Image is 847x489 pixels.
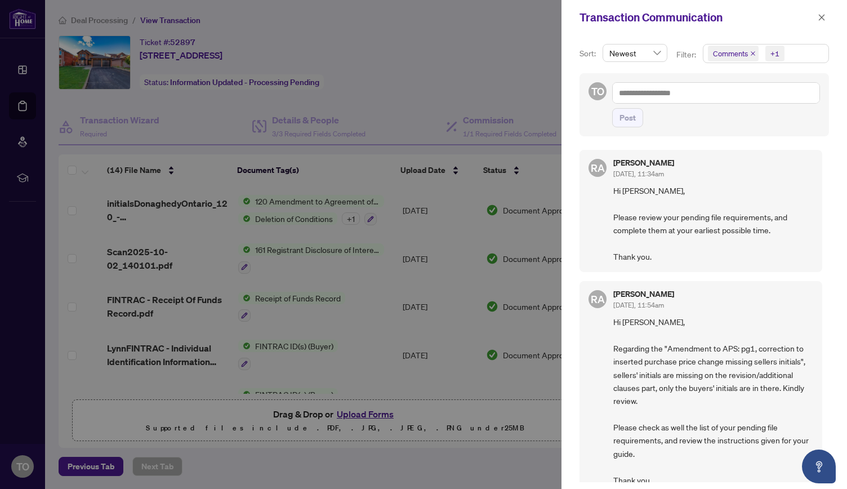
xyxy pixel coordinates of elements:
[591,83,604,99] span: TO
[609,45,661,61] span: Newest
[591,291,605,307] span: RA
[591,160,605,176] span: RA
[579,9,814,26] div: Transaction Communication
[818,14,826,21] span: close
[579,47,598,60] p: Sort:
[676,48,698,61] p: Filter:
[613,301,664,309] span: [DATE], 11:54am
[802,450,836,483] button: Open asap
[613,159,674,167] h5: [PERSON_NAME]
[713,48,748,59] span: Comments
[613,315,813,487] span: Hi [PERSON_NAME], Regarding the "Amendment to APS: pg1, correction to inserted purchase price cha...
[613,170,664,178] span: [DATE], 11:34am
[613,184,813,263] span: Hi [PERSON_NAME], Please review your pending file requirements, and complete them at your earlies...
[750,51,756,56] span: close
[770,48,779,59] div: +1
[708,46,759,61] span: Comments
[612,108,643,127] button: Post
[613,290,674,298] h5: [PERSON_NAME]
